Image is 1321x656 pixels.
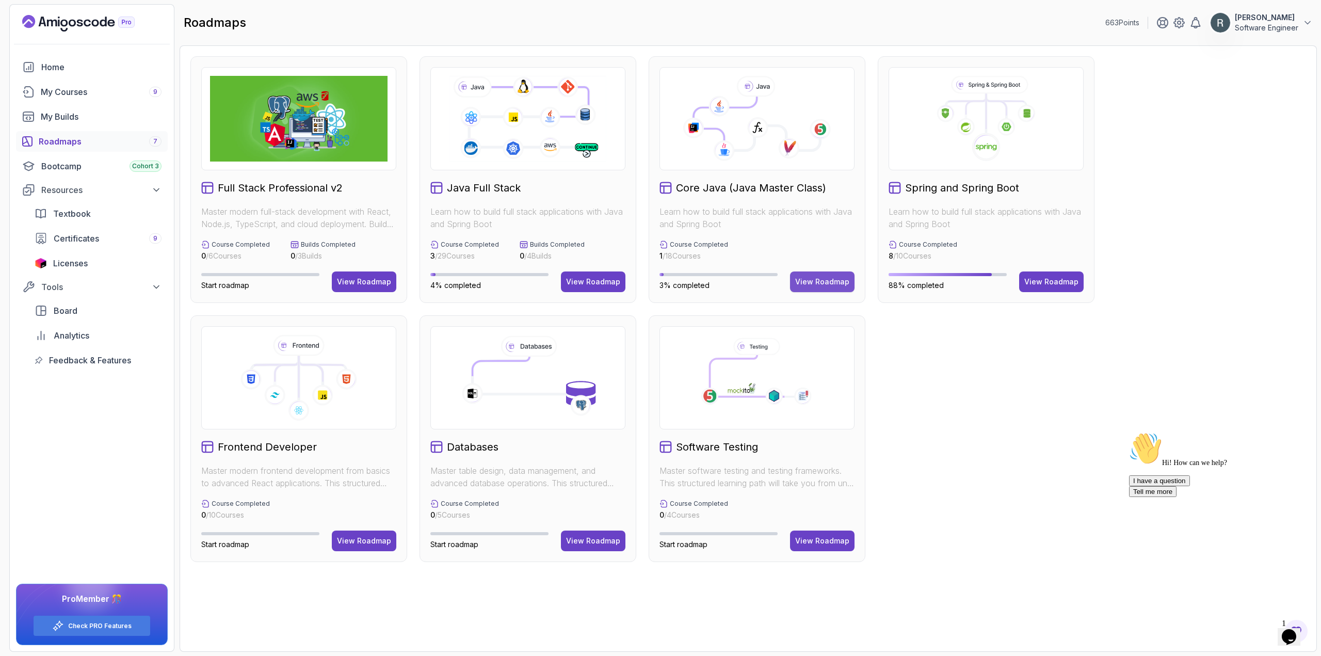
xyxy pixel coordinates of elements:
[41,61,162,73] div: Home
[41,184,162,196] div: Resources
[53,257,88,269] span: Licenses
[210,76,388,162] img: Full Stack Professional v2
[441,500,499,508] p: Course Completed
[16,106,168,127] a: builds
[28,253,168,274] a: licenses
[218,440,317,454] h2: Frontend Developer
[889,251,957,261] p: / 10 Courses
[16,181,168,199] button: Resources
[4,4,190,69] div: 👋Hi! How can we help?I have a questionTell me more
[430,251,435,260] span: 3
[212,241,270,249] p: Course Completed
[566,536,620,546] div: View Roadmap
[4,31,102,39] span: Hi! How can we help?
[41,110,162,123] div: My Builds
[1105,18,1139,28] p: 663 Points
[39,135,162,148] div: Roadmaps
[795,536,849,546] div: View Roadmap
[41,86,162,98] div: My Courses
[889,251,893,260] span: 8
[790,271,855,292] button: View Roadmap
[659,465,855,489] p: Master software testing and testing frameworks. This structured learning path will take you from ...
[28,203,168,224] a: textbook
[28,325,168,346] a: analytics
[4,58,52,69] button: Tell me more
[54,329,89,342] span: Analytics
[28,228,168,249] a: certificates
[430,251,499,261] p: / 29 Courses
[676,181,826,195] h2: Core Java (Java Master Class)
[1235,12,1298,23] p: [PERSON_NAME]
[49,354,131,366] span: Feedback & Features
[28,350,168,371] a: feedback
[4,4,37,37] img: :wave:
[337,536,391,546] div: View Roadmap
[670,241,728,249] p: Course Completed
[430,540,478,549] span: Start roadmap
[676,440,758,454] h2: Software Testing
[53,207,91,220] span: Textbook
[201,510,270,520] p: / 10 Courses
[659,510,664,519] span: 0
[659,205,855,230] p: Learn how to build full stack applications with Java and Spring Boot
[1019,271,1084,292] button: View Roadmap
[441,241,499,249] p: Course Completed
[561,271,625,292] a: View Roadmap
[520,251,585,261] p: / 4 Builds
[201,465,396,489] p: Master modern frontend development from basics to advanced React applications. This structured le...
[16,156,168,177] a: bootcamp
[1235,23,1298,33] p: Software Engineer
[35,258,47,268] img: jetbrains icon
[520,251,524,260] span: 0
[332,531,396,551] button: View Roadmap
[790,531,855,551] button: View Roadmap
[659,510,728,520] p: / 4 Courses
[301,241,356,249] p: Builds Completed
[68,622,132,630] a: Check PRO Features
[889,281,944,290] span: 88% completed
[153,137,157,146] span: 7
[201,205,396,230] p: Master modern full-stack development with React, Node.js, TypeScript, and cloud deployment. Build...
[670,500,728,508] p: Course Completed
[561,531,625,551] button: View Roadmap
[659,251,728,261] p: / 18 Courses
[1278,615,1311,646] iframe: chat widget
[41,160,162,172] div: Bootcamp
[430,205,625,230] p: Learn how to build full stack applications with Java and Spring Boot
[430,510,435,519] span: 0
[291,251,295,260] span: 0
[659,281,710,290] span: 3% completed
[28,300,168,321] a: board
[153,234,157,243] span: 9
[16,82,168,102] a: courses
[201,251,270,261] p: / 6 Courses
[16,278,168,296] button: Tools
[332,271,396,292] a: View Roadmap
[16,57,168,77] a: home
[1210,12,1313,33] button: user profile image[PERSON_NAME]Software Engineer
[22,15,158,31] a: Landing page
[795,277,849,287] div: View Roadmap
[218,181,343,195] h2: Full Stack Professional v2
[16,131,168,152] a: roadmaps
[291,251,356,261] p: / 3 Builds
[201,281,249,290] span: Start roadmap
[566,277,620,287] div: View Roadmap
[201,540,249,549] span: Start roadmap
[54,232,99,245] span: Certificates
[447,181,521,195] h2: Java Full Stack
[4,47,65,58] button: I have a question
[153,88,157,96] span: 9
[201,510,206,519] span: 0
[201,251,206,260] span: 0
[1125,428,1311,610] iframe: chat widget
[659,251,663,260] span: 1
[54,305,77,317] span: Board
[132,162,159,170] span: Cohort 3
